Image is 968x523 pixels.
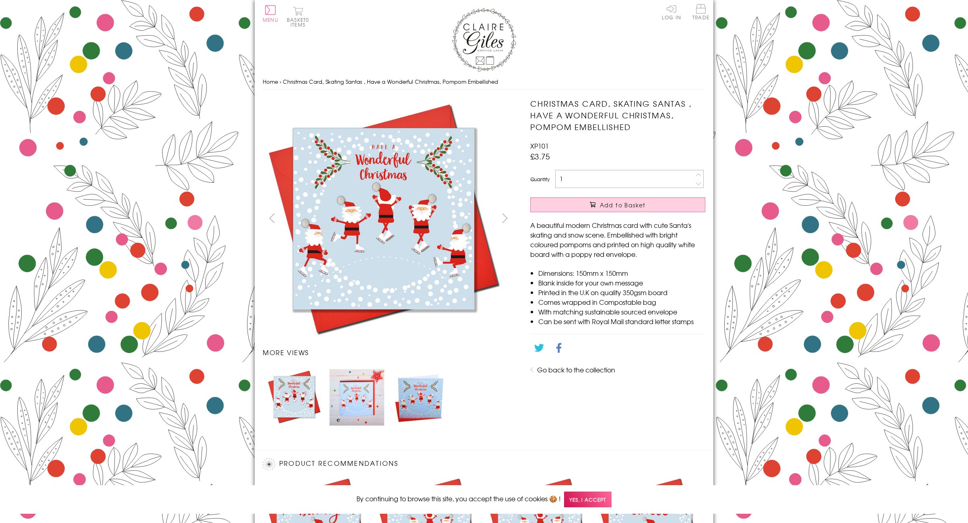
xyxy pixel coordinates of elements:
button: next [496,209,514,227]
span: Yes, I accept [564,492,612,507]
nav: breadcrumbs [263,74,705,90]
label: Quantity [530,176,550,183]
li: Printed in the U.K on quality 350gsm board [538,287,705,297]
button: Add to Basket [530,197,705,212]
li: Blank inside for your own message [538,278,705,287]
img: Christmas Card, Skating Santas , Have a Wonderful Christmas, Pompom Embellished [263,98,504,339]
span: £3.75 [530,151,550,162]
button: prev [263,209,281,227]
li: Can be sent with Royal Mail standard letter stamps [538,316,705,326]
img: Claire Giles Greetings Cards [452,8,516,72]
li: Carousel Page 1 (Current Slide) [263,365,325,430]
a: Trade [692,4,709,21]
span: Christmas Card, Skating Santas , Have a Wonderful Christmas, Pompom Embellished [283,78,498,85]
li: Carousel Page 2 [325,365,388,430]
span: XP101 [530,141,549,151]
a: Go back to the collection [537,365,615,374]
img: Christmas Card, Skating Santas , Have a Wonderful Christmas, Pompom Embellished [392,369,447,426]
li: With matching sustainable sourced envelope [538,307,705,316]
span: Trade [692,4,709,20]
p: A beautiful modern Christmas card with cute Santa's skating and snow scene. Embellished with brig... [530,220,705,259]
img: Christmas Card, Skating Santas , Have a Wonderful Christmas, Pompom Embellished [267,369,321,424]
a: Log In [662,4,681,20]
li: Carousel Page 3 [388,365,451,430]
button: Basket0 items [287,6,309,27]
h3: More views [263,347,514,357]
span: Add to Basket [600,201,646,209]
li: Dimensions: 150mm x 150mm [538,268,705,278]
button: Menu [263,5,278,22]
span: › [280,78,281,85]
h2: Product recommendations [263,458,705,470]
img: Christmas Card, Skating Santas , Have a Wonderful Christmas, Pompom Embellished [330,369,384,426]
span: Menu [263,16,278,23]
ul: Carousel Pagination [263,365,514,430]
a: Home [263,78,278,85]
h1: Christmas Card, Skating Santas , Have a Wonderful Christmas, Pompom Embellished [530,98,705,132]
li: Comes wrapped in Compostable bag [538,297,705,307]
span: 0 items [290,16,309,28]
